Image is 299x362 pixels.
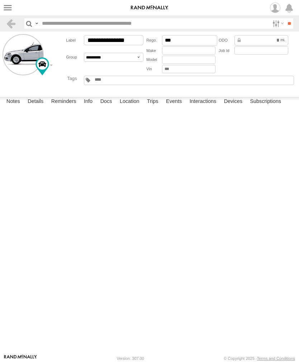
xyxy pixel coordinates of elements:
img: rand-logo.svg [131,5,168,10]
div: Version: 307.00 [117,356,144,361]
label: Events [162,97,185,107]
label: Details [24,97,47,107]
label: Search Filter Options [270,18,285,29]
div: Data from Vehicle CANbus [234,35,288,46]
a: Visit our Website [4,355,37,362]
label: Subscriptions [246,97,285,107]
label: Reminders [48,97,80,107]
a: Back to previous Page [6,18,16,29]
a: Terms and Conditions [257,356,295,361]
div: © Copyright 2025 - [224,356,295,361]
label: Docs [97,97,116,107]
label: Devices [220,97,246,107]
label: Trips [143,97,162,107]
label: Location [116,97,143,107]
label: Info [80,97,96,107]
div: Change Map Icon [35,57,49,75]
label: Interactions [186,97,220,107]
label: Notes [3,97,24,107]
label: Search Query [34,18,39,29]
